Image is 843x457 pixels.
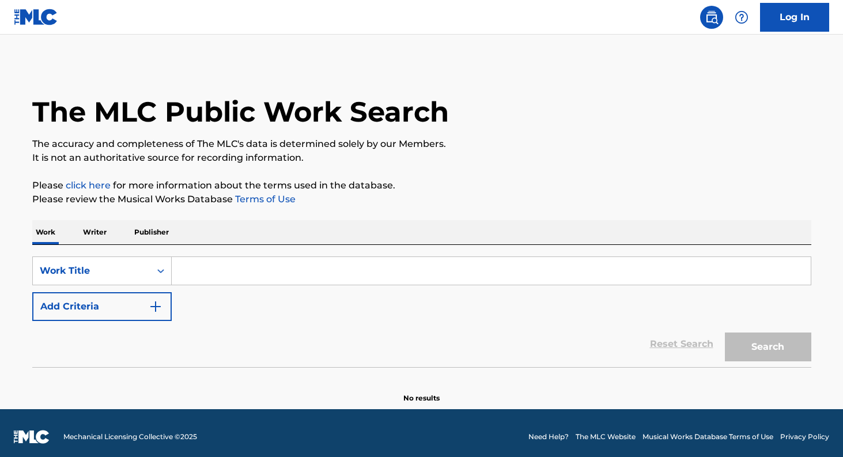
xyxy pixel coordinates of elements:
div: Help [730,6,753,29]
a: Privacy Policy [780,432,829,442]
p: It is not an authoritative source for recording information. [32,151,811,165]
a: Need Help? [528,432,569,442]
p: Work [32,220,59,244]
a: Terms of Use [233,194,296,205]
p: Please review the Musical Works Database [32,192,811,206]
p: Publisher [131,220,172,244]
div: Work Title [40,264,143,278]
img: 9d2ae6d4665cec9f34b9.svg [149,300,162,314]
img: search [705,10,719,24]
p: Writer [80,220,110,244]
a: Log In [760,3,829,32]
img: logo [14,430,50,444]
h1: The MLC Public Work Search [32,95,449,129]
img: help [735,10,749,24]
button: Add Criteria [32,292,172,321]
a: Public Search [700,6,723,29]
a: click here [66,180,111,191]
a: The MLC Website [576,432,636,442]
p: No results [403,379,440,403]
form: Search Form [32,256,811,367]
img: MLC Logo [14,9,58,25]
p: The accuracy and completeness of The MLC's data is determined solely by our Members. [32,137,811,151]
span: Mechanical Licensing Collective © 2025 [63,432,197,442]
p: Please for more information about the terms used in the database. [32,179,811,192]
a: Musical Works Database Terms of Use [642,432,773,442]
